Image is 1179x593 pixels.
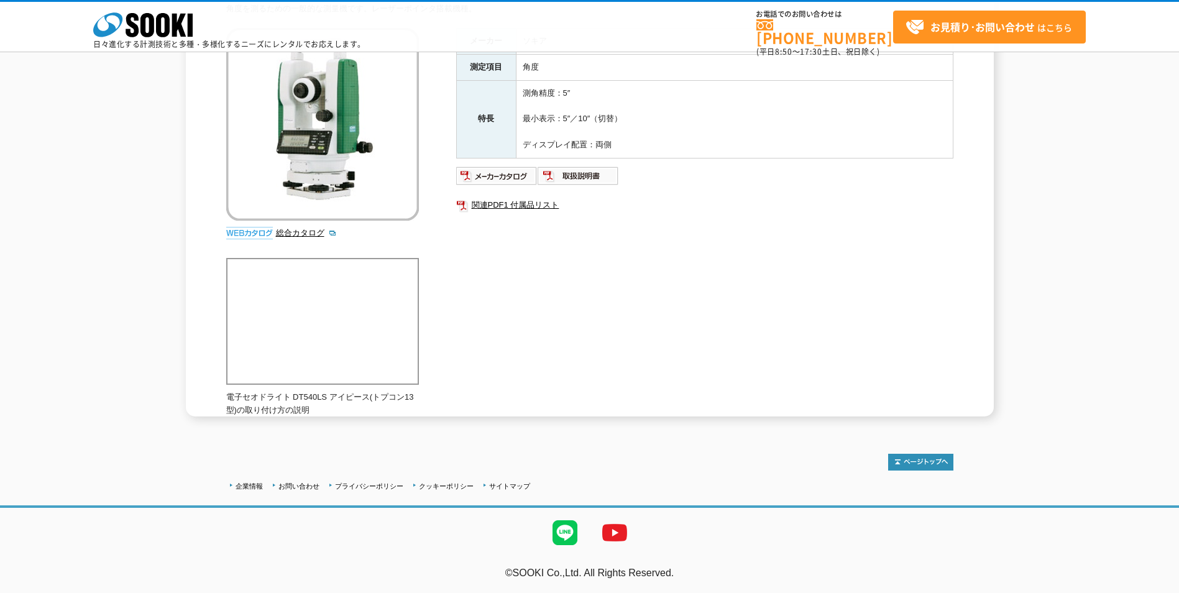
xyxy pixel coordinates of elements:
p: 電子セオドライト DT540LS アイピース(トプコン13型)の取り付け方の説明 [226,391,419,417]
a: 関連PDF1 付属品リスト [456,197,953,213]
img: LINE [540,508,590,558]
img: トップページへ [888,454,953,471]
a: 企業情報 [236,482,263,490]
a: 取扱説明書 [538,174,619,183]
img: 取扱説明書 [538,166,619,186]
a: サイトマップ [489,482,530,490]
img: 電子セオドライト DT540LS（ポインター付） [226,28,419,221]
a: [PHONE_NUMBER] [756,19,893,45]
a: メーカーカタログ [456,174,538,183]
span: はこちら [906,18,1072,37]
th: 測定項目 [456,54,516,80]
span: 17:30 [800,46,822,57]
span: お電話でのお問い合わせは [756,11,893,18]
a: プライバシーポリシー [335,482,403,490]
td: 角度 [516,54,953,80]
a: お見積り･お問い合わせはこちら [893,11,1086,44]
span: (平日 ～ 土日、祝日除く) [756,46,879,57]
strong: お見積り･お問い合わせ [930,19,1035,34]
img: YouTube [590,508,640,558]
a: テストMail [1131,581,1179,591]
span: 8:50 [775,46,792,57]
img: webカタログ [226,227,273,239]
th: 特長 [456,80,516,158]
a: お問い合わせ [278,482,319,490]
td: 測角精度：5″ 最小表示：5″／10″（切替） ディスプレイ配置：両側 [516,80,953,158]
img: メーカーカタログ [456,166,538,186]
a: クッキーポリシー [419,482,474,490]
p: 日々進化する計測技術と多種・多様化するニーズにレンタルでお応えします。 [93,40,365,48]
a: 総合カタログ [276,228,337,237]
